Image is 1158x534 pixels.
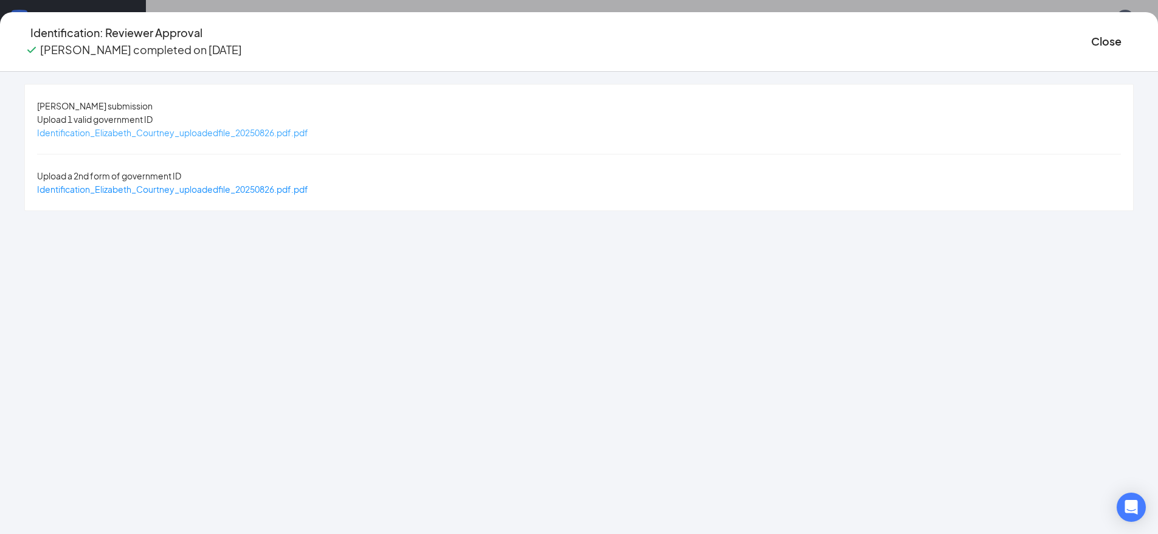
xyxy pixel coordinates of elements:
[37,170,181,181] span: Upload a 2nd form of government ID
[30,24,202,41] h4: Identification: Reviewer Approval
[1117,493,1146,522] div: Open Intercom Messenger
[24,43,39,57] svg: Checkmark
[40,41,242,58] p: [PERSON_NAME] completed on [DATE]
[37,114,153,125] span: Upload 1 valid government ID
[1091,33,1122,50] button: Close
[37,127,308,138] a: Identification_Elizabeth_Courtney_uploadedfile_20250826.pdf.pdf
[37,184,308,195] a: Identification_Elizabeth_Courtney_uploadedfile_20250826.pdf.pdf
[37,100,153,111] span: [PERSON_NAME] submission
